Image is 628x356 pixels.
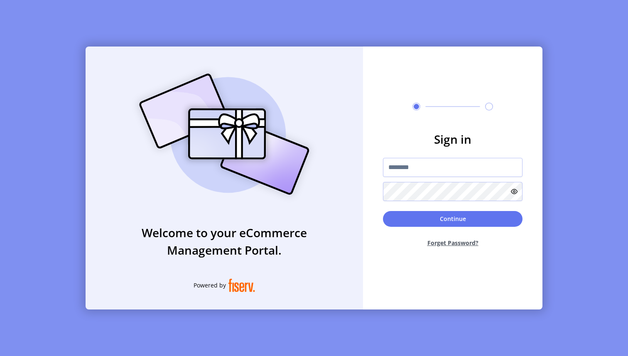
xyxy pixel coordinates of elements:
h3: Welcome to your eCommerce Management Portal. [86,224,363,259]
button: Continue [383,211,523,227]
img: card_Illustration.svg [127,64,322,204]
button: Forget Password? [383,232,523,254]
span: Powered by [194,281,226,290]
h3: Sign in [383,130,523,148]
